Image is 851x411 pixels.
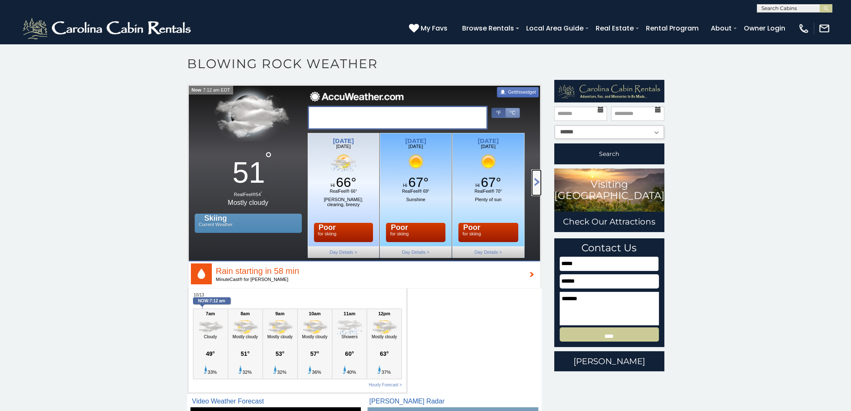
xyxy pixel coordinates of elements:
span: RealFeel® 70 [461,189,516,194]
span: 8am [228,311,262,316]
span: 32% [263,365,297,375]
span: this [515,89,522,94]
span: Mostly cloudy [228,334,262,347]
span: Showers [332,334,367,347]
a: My Favs [409,23,450,34]
a: Local Area Guide [522,21,588,36]
h3: Contact Us [560,243,659,253]
sup: ° [265,149,272,168]
span: Mostly cloudy [263,334,297,347]
span: 63° [367,350,401,357]
b: 7:12 am [193,297,231,304]
span: My Favs [421,23,447,33]
span: 12pm [367,311,401,316]
span: MinuteCast® for [PERSON_NAME] [216,276,519,282]
a: 7amCloudy49°33%8amMostly cloudy51°32%9amMostly cloudy53°32%10amMostly cloudy57°36%11amShowers60°4... [193,309,402,379]
h3: Visiting [GEOGRAPHIC_DATA] [554,179,664,201]
h3: [PERSON_NAME] Radar [368,397,538,407]
span: 7am [193,311,228,316]
a: Hourly Forecast > [369,382,402,388]
i: Scroll Right [535,178,540,186]
a: Owner Login [740,21,789,36]
span: 51° [228,350,262,357]
h3: [DATE] [461,138,516,144]
p: Rain starting in 58 min [212,266,524,282]
span: Hi [331,183,335,188]
span: Hi [476,183,480,188]
a: Check Our Attractions [554,212,664,232]
a: Real Estate [591,21,638,36]
h1: Blowing Rock Weather [181,56,671,80]
span: Day Details > [308,246,380,258]
span: 53° [263,350,297,357]
span: Hi [403,183,407,188]
a: Browse Rentals [458,21,518,36]
span: [DATE] [461,144,516,149]
span: Mostly cloudy [189,198,308,208]
span: Mostly cloudy [367,334,401,347]
span: 7:12 am EDT [203,87,230,92]
span: 67° [408,175,428,190]
span: °F [496,110,501,116]
p: Sunshine [388,197,443,202]
a: [DATE][DATE]Hi 66°RealFeel® 66°[PERSON_NAME]; clearing, breezyPoorfor skiingDay Details > [308,133,380,258]
p: [PERSON_NAME]; clearing, breezy [316,197,371,207]
b: Poor [390,225,409,232]
span: Mostly cloudy [298,334,332,347]
span: Cloudy [193,334,228,347]
button: Search [554,143,664,164]
p: Current Weather [199,216,233,227]
span: Day Details > [452,246,524,258]
span: 66° [336,175,356,190]
em: Now: [198,299,210,303]
span: [DATE] [388,144,443,149]
span: RealFeel® 69 [388,189,443,194]
span: ° [355,189,357,194]
a: °F [491,108,505,118]
b: 54 [256,192,262,197]
span: Now [192,87,201,92]
a: Scroll Right [531,169,542,196]
p: for skiing [463,225,481,236]
a: [DATE][DATE]Hi 67°RealFeel® 69°SunshinePoorfor skiingDay Details > [380,133,452,258]
span: Day Details > [380,246,452,258]
a: Rental Program [642,21,703,36]
b: Skiing [199,216,233,222]
sup: ° [261,191,262,195]
span: [DATE] [316,144,371,149]
p: for skiing [390,225,409,236]
span: 37% [367,365,401,375]
div: Boone, [GEOGRAPHIC_DATA] [309,108,378,128]
span: 60° [332,350,367,357]
h4: 10/13 [193,293,402,297]
span: 10am [298,311,332,316]
span: 9am [263,311,297,316]
span: 11am [332,311,367,316]
a: Rain starting in 58 minMinuteCast® for [PERSON_NAME] [191,263,540,286]
img: White-1-2.png [21,16,195,41]
p: Plenty of sun [461,197,516,202]
h3: [DATE] [388,138,443,144]
span: 49° [193,350,228,357]
img: AccuWeather.com [308,89,405,104]
span: RealFeel® 66 [316,189,371,194]
span: 67° [481,175,501,190]
span: ° [500,189,502,194]
img: phone-regular-white.png [798,23,810,34]
a: 51° RealFeel®54°Mostly cloudySkiingCurrent Weather [189,86,308,233]
a: About [707,21,736,36]
b: 51 [189,158,308,187]
b: Poor [463,225,481,232]
a: [DATE][DATE]Hi 67°RealFeel® 70°Plenty of sunPoorfor skiingDay Details > [452,133,524,258]
span: 32% [228,365,262,375]
a: Getthiswidget [497,87,539,97]
span: 36% [298,365,332,375]
span: 57° [298,350,332,357]
h3: [DATE] [316,138,371,144]
a: °C [505,108,520,118]
i: RealFeel® [234,192,256,197]
span: 33% [193,365,228,375]
span: °C [510,110,515,116]
img: mail-regular-white.png [818,23,830,34]
b: Poor [318,225,337,232]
